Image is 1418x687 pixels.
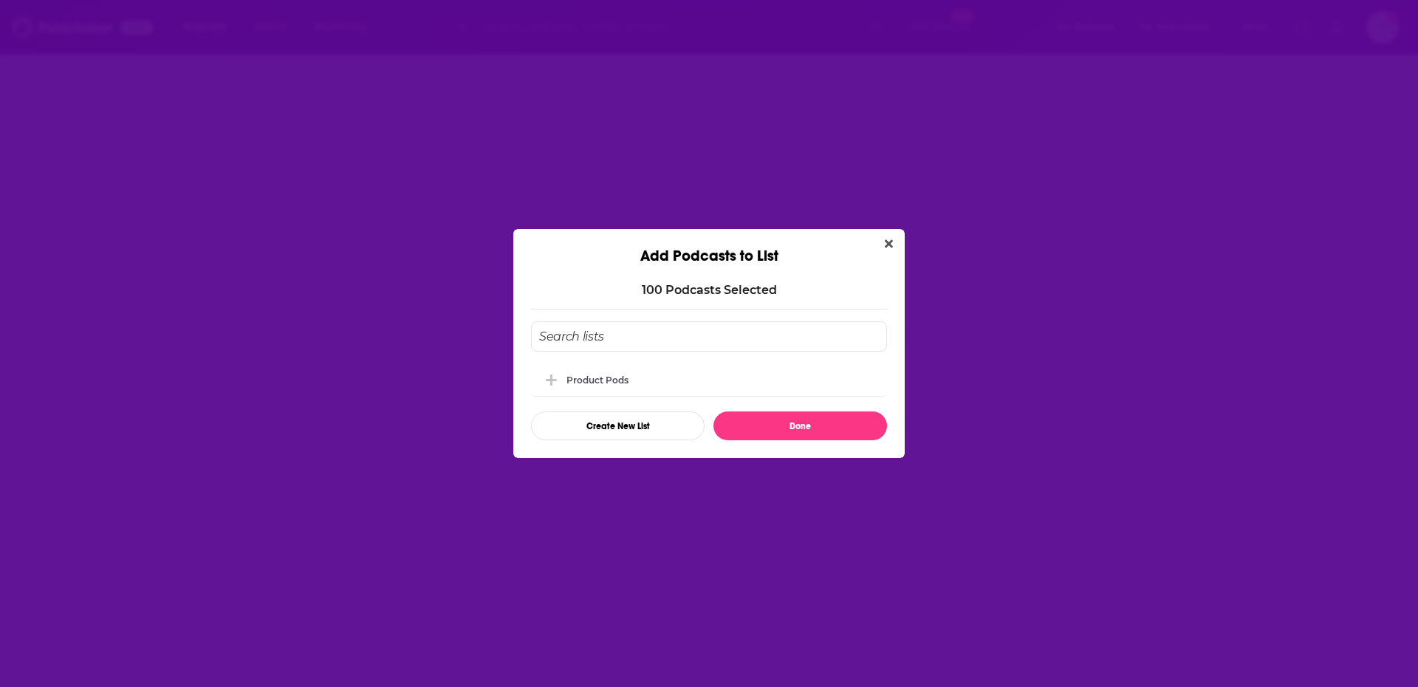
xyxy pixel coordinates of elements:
[531,321,887,440] div: Add Podcast To List
[713,411,887,440] button: Done
[531,321,887,352] input: Search lists
[642,283,777,297] p: 100 Podcast s Selected
[531,363,887,396] div: Product Pods
[566,375,628,386] div: Product Pods
[879,235,899,253] button: Close
[513,229,905,265] div: Add Podcasts to List
[531,411,705,440] button: Create New List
